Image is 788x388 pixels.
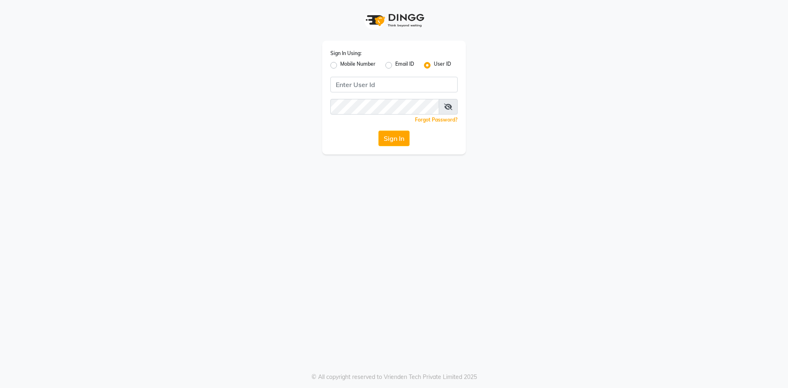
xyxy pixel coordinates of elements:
label: Sign In Using: [330,50,362,57]
input: Username [330,77,458,92]
label: Email ID [395,60,414,70]
input: Username [330,99,439,115]
button: Sign In [378,131,410,146]
label: Mobile Number [340,60,376,70]
a: Forgot Password? [415,117,458,123]
img: logo1.svg [361,8,427,32]
label: User ID [434,60,451,70]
